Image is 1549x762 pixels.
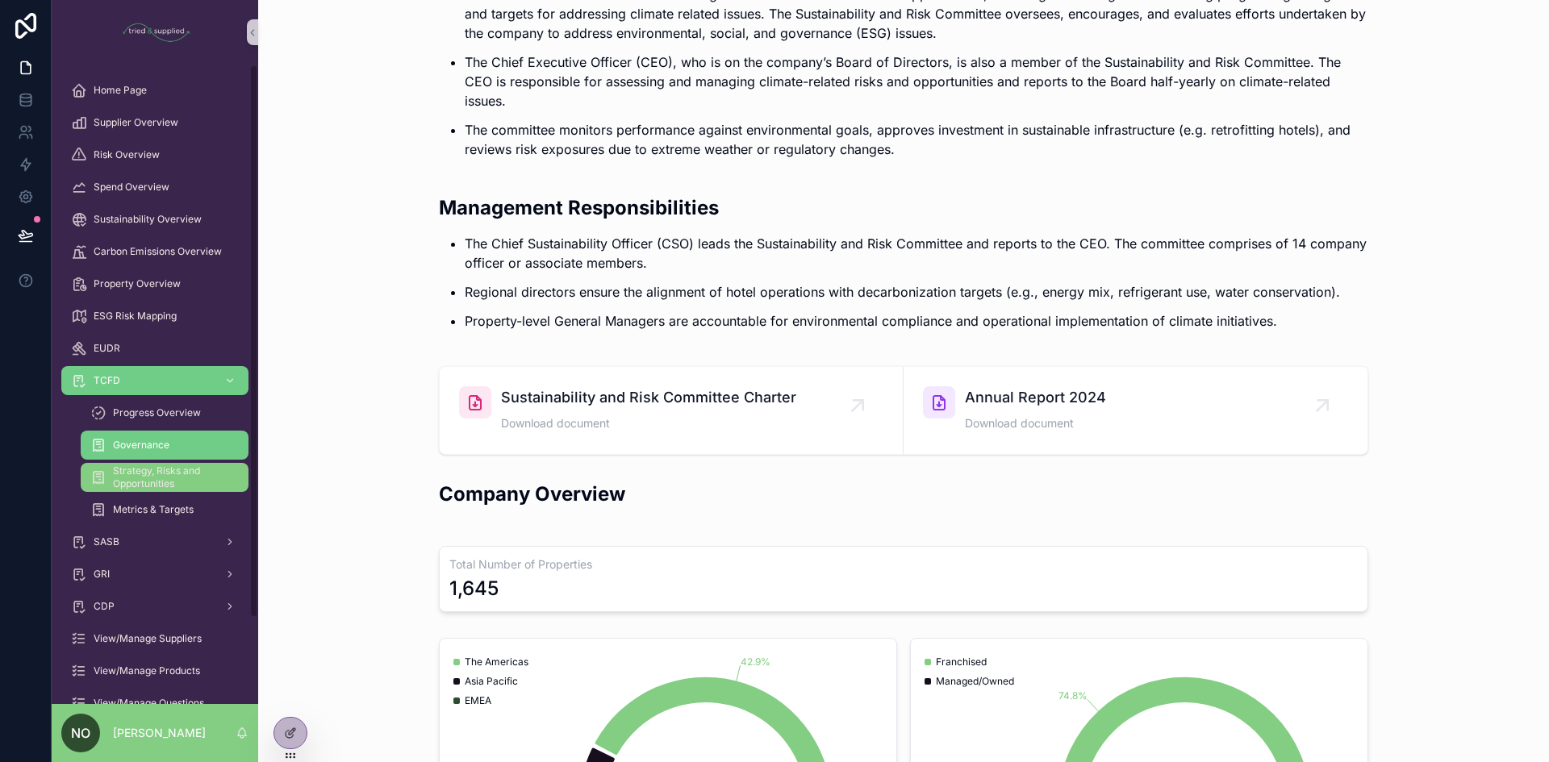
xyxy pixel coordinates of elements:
[113,439,169,452] span: Governance
[94,664,200,677] span: View/Manage Products
[94,277,181,290] span: Property Overview
[81,431,248,460] a: Governance
[465,675,518,688] span: Asia Pacific
[94,181,169,194] span: Spend Overview
[439,194,1368,221] h2: Management Responsibilities
[965,415,1106,431] span: Download document
[465,120,1368,159] p: The committee monitors performance against environmental goals, approves investment in sustainabl...
[501,386,796,409] span: Sustainability and Risk Committee Charter
[113,406,201,419] span: Progress Overview
[465,311,1368,331] p: Property-level General Managers are accountable for environmental compliance and operational impl...
[113,464,232,490] span: Strategy, Risks and Opportunities
[113,503,194,516] span: Metrics & Targets
[465,52,1368,110] p: The Chief Executive Officer (CEO), who is on the company’s Board of Directors, is also a member o...
[1058,689,1088,702] tspan: 74.8%
[61,269,248,298] a: Property Overview
[61,624,248,653] a: View/Manage Suppliers
[94,697,204,710] span: View/Manage Questions
[61,366,248,395] a: TCFD
[61,334,248,363] a: EUDR
[61,76,248,105] a: Home Page
[61,140,248,169] a: Risk Overview
[94,632,202,645] span: View/Manage Suppliers
[61,527,248,556] a: SASB
[936,656,987,668] span: Franchised
[501,415,796,431] span: Download document
[61,560,248,589] a: GRI
[61,108,248,137] a: Supplier Overview
[94,245,222,258] span: Carbon Emissions Overview
[465,234,1368,273] p: The Chief Sustainability Officer (CSO) leads the Sustainability and Risk Committee and reports to...
[904,367,1367,454] a: Annual Report 2024Download document
[94,213,202,226] span: Sustainability Overview
[94,116,178,129] span: Supplier Overview
[113,725,206,741] p: [PERSON_NAME]
[465,282,1368,302] p: Regional directors ensure the alignment of hotel operations with decarbonization targets (e.g., e...
[440,367,904,454] a: Sustainability and Risk Committee CharterDownload document
[81,398,248,427] a: Progress Overview
[61,237,248,266] a: Carbon Emissions Overview
[61,689,248,718] a: View/Manage Questions
[81,463,248,492] a: Strategy, Risks and Opportunities
[94,600,115,613] span: CDP
[61,173,248,202] a: Spend Overview
[465,656,528,668] span: The Americas
[52,65,258,704] div: scrollable content
[61,302,248,331] a: ESG Risk Mapping
[94,148,160,161] span: Risk Overview
[118,19,191,45] img: App logo
[61,656,248,685] a: View/Manage Products
[94,535,119,548] span: SASB
[465,694,491,707] span: EMEA
[936,675,1014,688] span: Managed/Owned
[439,481,625,507] h2: Company Overview
[94,84,147,97] span: Home Page
[449,556,1358,573] h3: Total Number of Properties
[965,386,1106,409] span: Annual Report 2024
[741,656,770,668] tspan: 42.9%
[94,374,120,387] span: TCFD
[81,495,248,524] a: Metrics & Targets
[61,205,248,234] a: Sustainability Overview
[61,592,248,621] a: CDP
[94,342,120,355] span: EUDR
[449,576,499,602] div: 1,645
[94,568,110,581] span: GRI
[71,723,90,743] span: NO
[94,310,177,323] span: ESG Risk Mapping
